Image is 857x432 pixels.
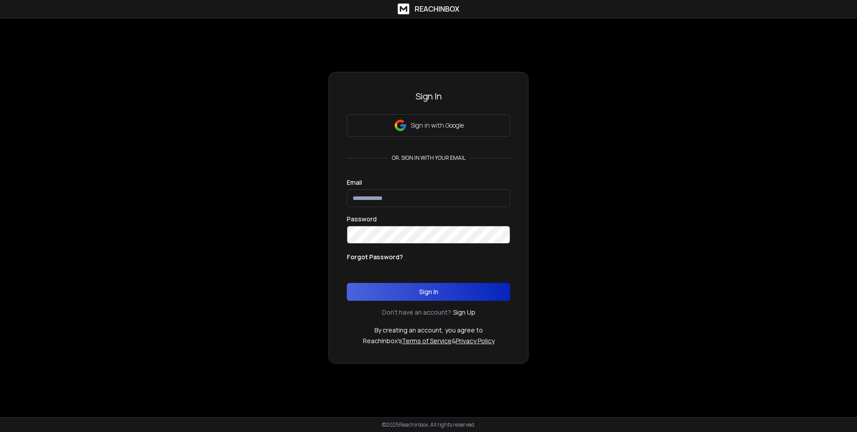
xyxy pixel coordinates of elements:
[382,421,475,428] p: © 2025 Reachinbox. All rights reserved.
[453,308,475,317] a: Sign Up
[374,326,483,335] p: By creating an account, you agree to
[347,90,510,103] h3: Sign In
[411,121,464,130] p: Sign in with Google
[363,336,495,345] p: ReachInbox's &
[347,216,377,222] label: Password
[347,179,362,186] label: Email
[398,4,459,14] a: ReachInbox
[347,283,510,301] button: Sign In
[456,336,495,345] a: Privacy Policy
[347,114,510,137] button: Sign in with Google
[382,308,451,317] p: Don't have an account?
[347,253,403,262] p: Forgot Password?
[388,154,469,162] p: or, sign in with your email
[415,4,459,14] h1: ReachInbox
[402,336,452,345] a: Terms of Service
